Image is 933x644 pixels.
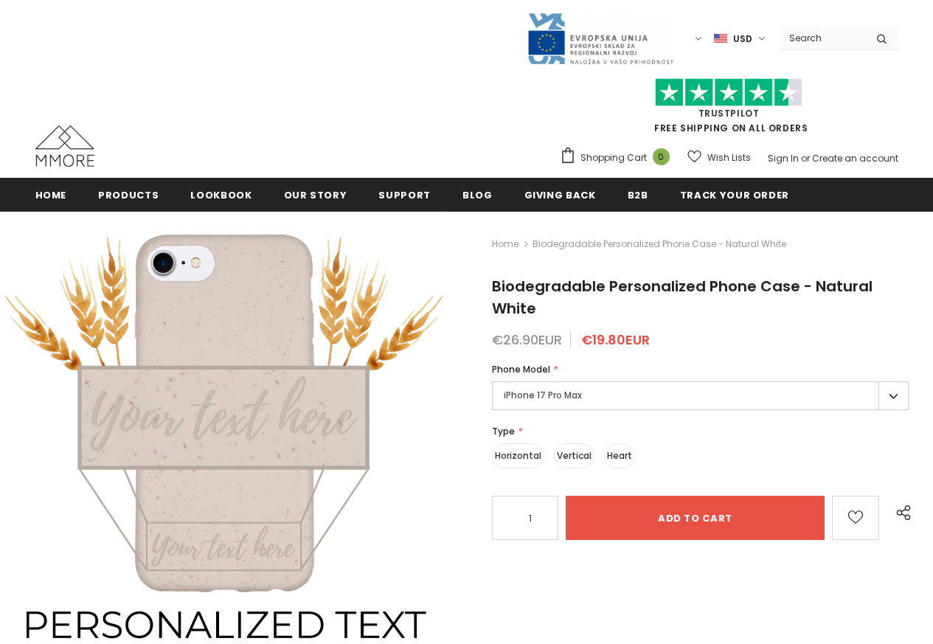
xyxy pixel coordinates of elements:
span: Biodegradable Personalized Phone Case - Natural White [492,276,873,319]
label: iPhone 17 Pro Max [492,381,909,410]
span: USD [733,32,752,46]
span: Blog [462,188,493,202]
span: €19.80EUR [581,330,650,349]
input: Add to cart [566,496,825,540]
span: Biodegradable Personalized Phone Case - Natural White [533,235,786,253]
a: Wish Lists [687,145,751,170]
a: B2B [628,178,648,211]
a: Lookbook [190,178,252,211]
span: €26.90EUR [492,330,562,349]
img: Trust Pilot Stars [655,78,802,107]
a: Create an account [812,152,898,165]
span: Lookbook [190,188,252,202]
label: Heart [604,443,635,468]
span: Phone Model [492,363,550,375]
span: Home [35,188,67,202]
label: Horizontal [492,443,544,468]
a: Javni Razpis [527,32,674,44]
a: Giving back [524,178,596,211]
a: Sign In [768,152,799,165]
span: Giving back [524,188,596,202]
span: Wish Lists [707,150,751,165]
img: MMORE Cases [35,125,94,167]
a: Home [492,235,518,253]
a: Products [98,178,159,211]
span: 0 [653,148,670,165]
span: or [801,152,810,165]
a: Trustpilot [698,107,760,120]
span: Type [492,425,515,437]
span: Our Story [284,188,347,202]
span: FREE SHIPPING ON ALL ORDERS [560,85,898,134]
label: Vertical [554,443,594,468]
input: Search Site [780,27,865,49]
a: Track your order [680,178,789,211]
a: Our Story [284,178,347,211]
img: USD [714,32,727,45]
a: Shopping Cart 0 [560,147,677,169]
a: support [378,178,431,211]
span: B2B [628,188,648,202]
span: Products [98,188,159,202]
span: Track your order [680,188,789,202]
a: Home [35,178,67,211]
span: support [378,188,431,202]
span: Shopping Cart [580,150,647,165]
img: Javni Razpis [527,12,674,66]
a: Blog [462,178,493,211]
